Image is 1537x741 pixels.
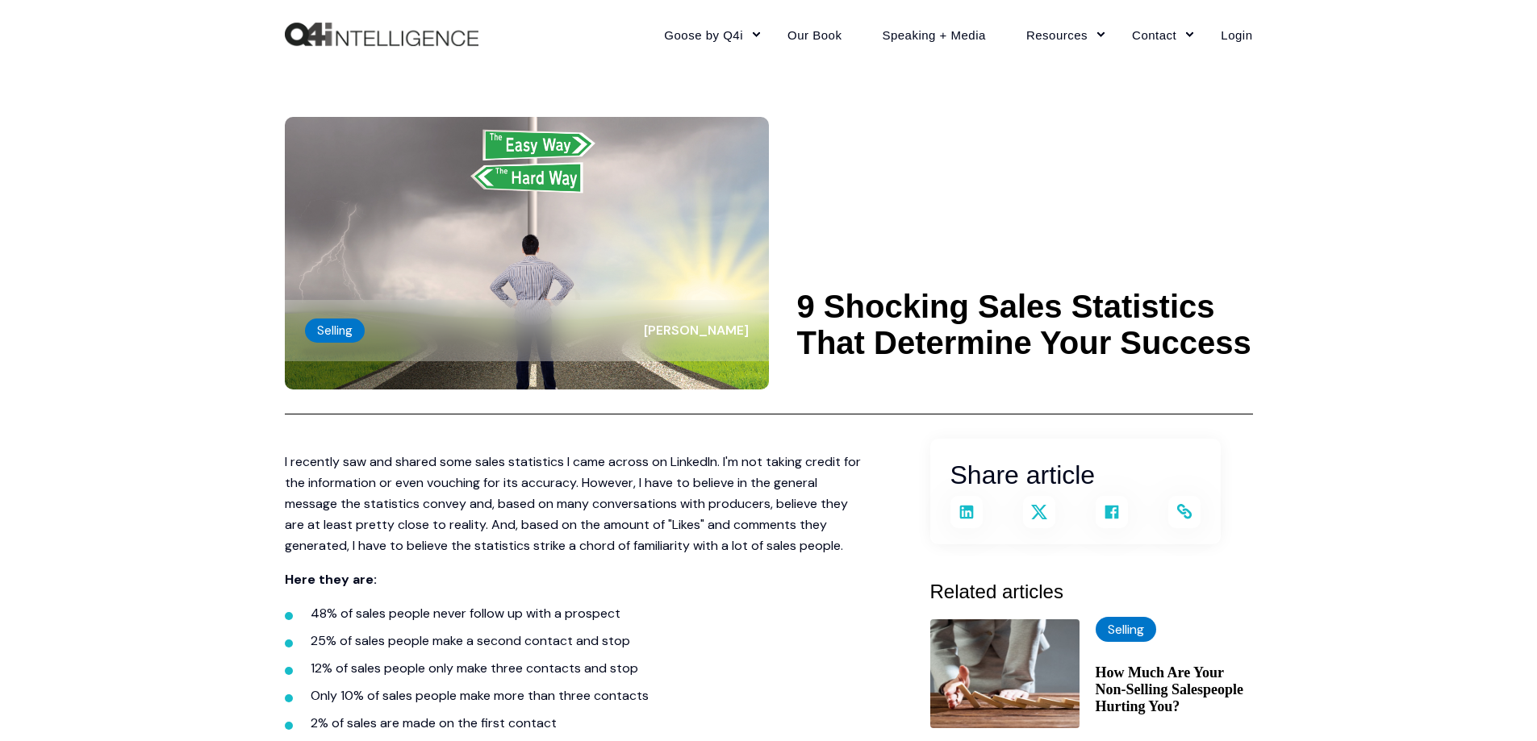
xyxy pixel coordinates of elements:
[311,631,866,651] li: 25% of sales people make a second contact and stop
[285,452,866,556] p: I recently saw and shared some sales statistics I came across on LinkedIn. I'm not taking credit ...
[1096,664,1253,715] a: How Much Are Your Non-Selling Salespeople Hurting You?
[797,289,1253,361] h1: 9 Shocking Sales Statistics That Determine Your Success
[1096,496,1128,528] a: Share on Facebook
[285,23,478,47] img: Q4intelligence, LLC logo
[311,603,866,624] li: 48% of sales people never follow up with a prospect
[930,619,1080,728] img: How Much Are Your Non-Selling Salespeople Hurting You?
[1168,496,1201,528] a: Copy and share the link
[950,455,1201,496] h2: Share article
[285,571,377,588] strong: Here they are:
[950,496,983,528] a: Share on LinkedIn
[285,117,769,389] img: 9 Shocking Sales Statistics That Determine Your Success
[311,713,866,734] li: 2% of sales are made on the first contact
[311,658,866,679] li: 12% of sales people only make three contacts and stop
[644,322,749,339] span: [PERSON_NAME]
[285,23,478,47] a: Back to Home
[305,318,365,343] label: Selling
[311,685,866,706] li: Only 10% of sales people make more than three contacts
[1096,617,1156,642] label: Selling
[930,577,1253,607] h3: Related articles
[1023,496,1055,528] a: Share on X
